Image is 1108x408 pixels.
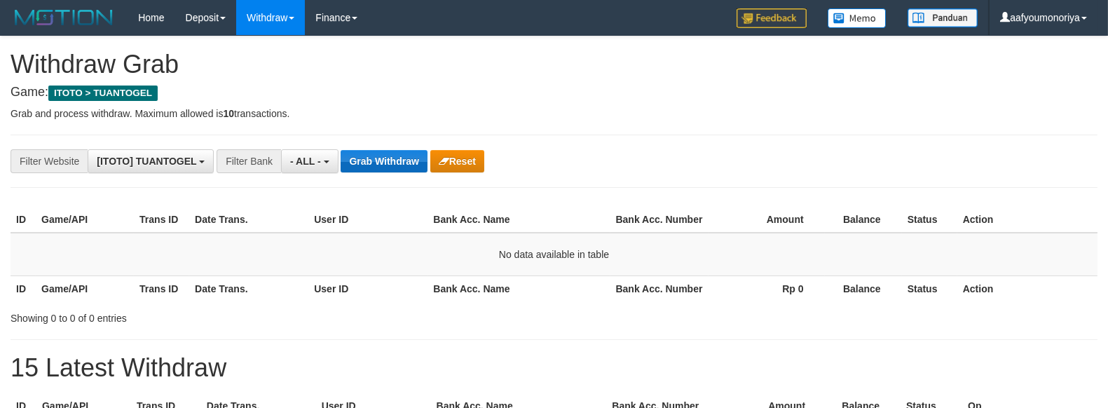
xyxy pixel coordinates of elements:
th: Amount [709,207,825,233]
h1: Withdraw Grab [11,50,1097,79]
img: Feedback.jpg [737,8,807,28]
th: User ID [308,207,428,233]
img: Button%20Memo.svg [828,8,887,28]
p: Grab and process withdraw. Maximum allowed is transactions. [11,107,1097,121]
td: No data available in table [11,233,1097,276]
th: Trans ID [134,207,189,233]
th: Game/API [36,207,134,233]
h1: 15 Latest Withdraw [11,354,1097,382]
div: Filter Website [11,149,88,173]
th: Bank Acc. Number [610,276,709,301]
th: Balance [825,276,902,301]
th: ID [11,207,36,233]
div: Showing 0 to 0 of 0 entries [11,306,451,325]
th: Status [902,276,957,301]
th: Date Trans. [189,276,308,301]
button: - ALL - [281,149,338,173]
th: Action [957,276,1097,301]
th: Bank Acc. Name [428,207,610,233]
th: Rp 0 [709,276,825,301]
button: Grab Withdraw [341,150,427,172]
img: MOTION_logo.png [11,7,117,28]
span: [ITOTO] TUANTOGEL [97,156,196,167]
strong: 10 [223,108,234,119]
h4: Game: [11,86,1097,100]
th: Action [957,207,1097,233]
th: User ID [308,276,428,301]
th: Trans ID [134,276,189,301]
img: panduan.png [908,8,978,27]
th: Status [902,207,957,233]
span: ITOTO > TUANTOGEL [48,86,158,101]
span: - ALL - [290,156,321,167]
th: Bank Acc. Number [610,207,709,233]
div: Filter Bank [217,149,281,173]
th: Balance [825,207,902,233]
th: Date Trans. [189,207,308,233]
th: Game/API [36,276,134,301]
button: Reset [430,150,484,172]
th: ID [11,276,36,301]
th: Bank Acc. Name [428,276,610,301]
button: [ITOTO] TUANTOGEL [88,149,214,173]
